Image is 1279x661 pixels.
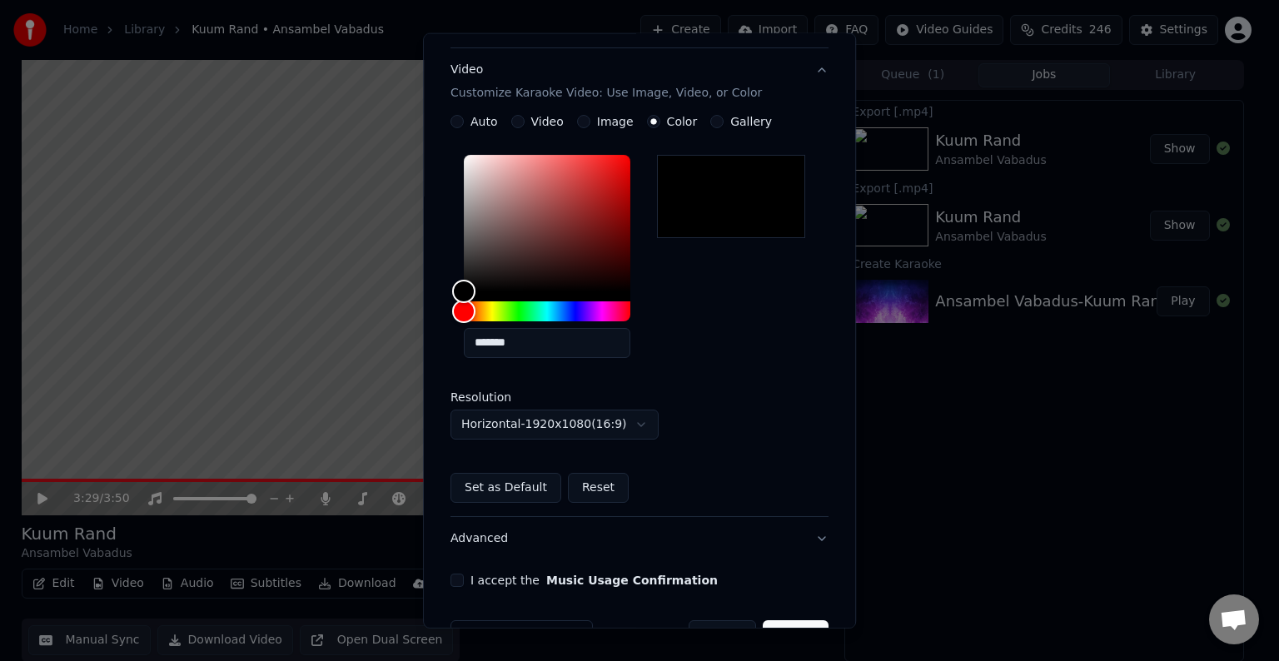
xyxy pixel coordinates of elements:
[450,391,617,403] label: Resolution
[763,620,829,650] button: Create
[531,116,564,127] label: Video
[450,115,829,516] div: VideoCustomize Karaoke Video: Use Image, Video, or Color
[568,473,629,503] button: Reset
[450,62,762,102] div: Video
[464,155,630,291] div: Color
[464,301,630,321] div: Hue
[546,574,718,586] button: I accept the
[597,116,634,127] label: Image
[470,574,718,586] label: I accept the
[450,473,561,503] button: Set as Default
[689,620,756,650] button: Cancel
[450,517,829,560] button: Advanced
[450,48,829,115] button: VideoCustomize Karaoke Video: Use Image, Video, or Color
[470,116,498,127] label: Auto
[730,116,772,127] label: Gallery
[450,85,762,102] p: Customize Karaoke Video: Use Image, Video, or Color
[667,116,698,127] label: Color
